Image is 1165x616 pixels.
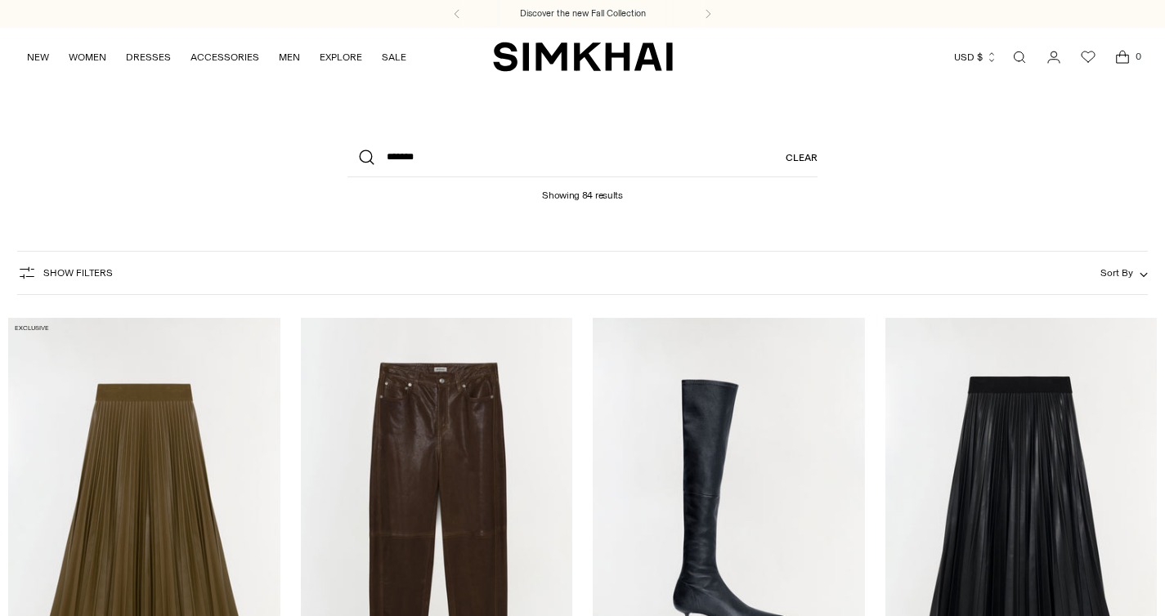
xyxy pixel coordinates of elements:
a: MEN [279,39,300,75]
a: NEW [27,39,49,75]
a: Clear [786,138,818,177]
a: ACCESSORIES [190,39,259,75]
a: Wishlist [1072,41,1105,74]
button: Search [347,138,387,177]
span: Sort By [1100,267,1133,279]
a: EXPLORE [320,39,362,75]
a: DRESSES [126,39,171,75]
button: USD $ [954,39,997,75]
a: SALE [382,39,406,75]
a: Go to the account page [1037,41,1070,74]
span: Show Filters [43,267,113,279]
button: Sort By [1100,264,1148,282]
button: Show Filters [17,260,113,286]
a: Open search modal [1003,41,1036,74]
a: Open cart modal [1106,41,1139,74]
a: Discover the new Fall Collection [520,7,646,20]
h1: Showing 84 results [542,177,623,201]
span: 0 [1131,49,1145,64]
a: SIMKHAI [493,41,673,73]
a: WOMEN [69,39,106,75]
